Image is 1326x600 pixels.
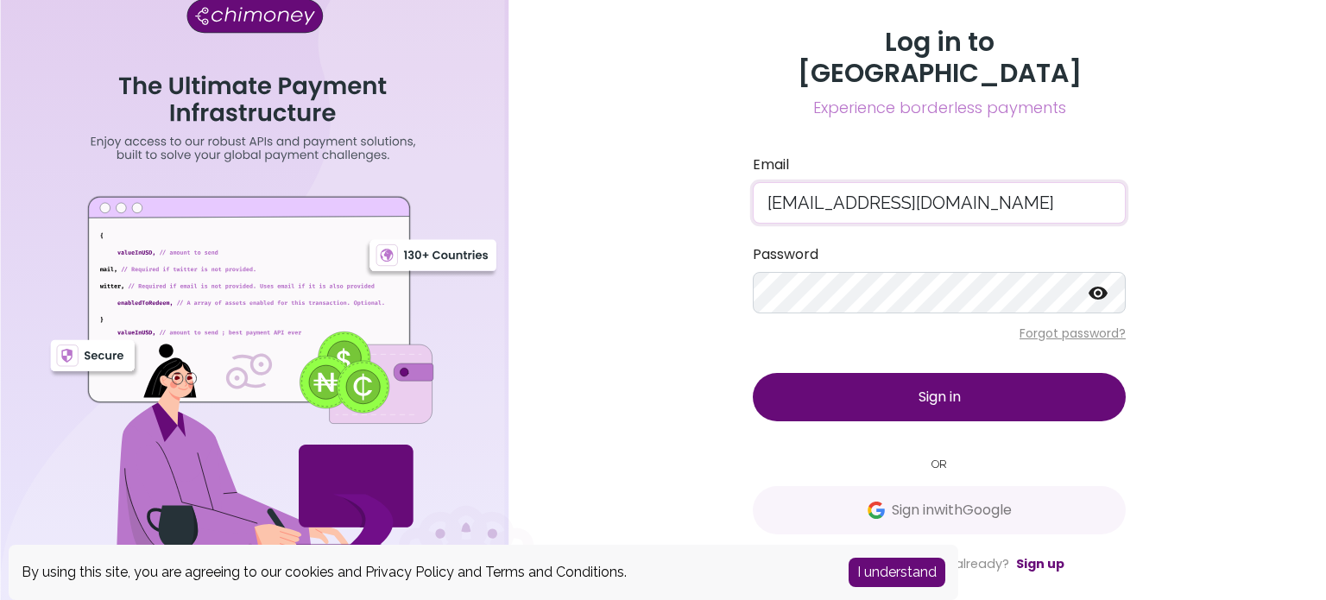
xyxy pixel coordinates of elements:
[485,564,624,580] a: Terms and Conditions
[753,244,1126,265] label: Password
[753,155,1126,175] label: Email
[849,558,945,587] button: Accept cookies
[892,500,1012,521] span: Sign in with Google
[868,502,885,519] img: Google
[1016,555,1064,572] a: Sign up
[919,387,961,407] span: Sign in
[753,373,1126,421] button: Sign in
[753,325,1126,342] p: Forgot password?
[22,562,823,583] div: By using this site, you are agreeing to our cookies and and .
[753,27,1126,89] h3: Log in to [GEOGRAPHIC_DATA]
[753,96,1126,120] span: Experience borderless payments
[753,486,1126,534] button: GoogleSign inwithGoogle
[365,564,454,580] a: Privacy Policy
[753,456,1126,472] small: OR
